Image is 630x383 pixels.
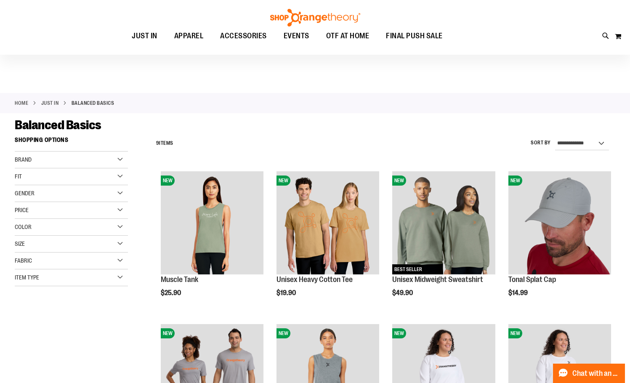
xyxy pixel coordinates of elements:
[508,328,522,338] span: NEW
[572,370,620,378] span: Chat with an Expert
[392,289,414,297] span: $49.90
[392,176,406,186] span: NEW
[508,289,529,297] span: $14.99
[276,176,290,186] span: NEW
[161,171,263,274] img: Muscle Tank
[123,27,166,45] a: JUST IN
[504,167,615,318] div: product
[269,9,362,27] img: Shop Orangetheory
[272,167,383,318] div: product
[508,275,556,284] a: Tonal Splat Cap
[161,176,175,186] span: NEW
[15,240,25,247] span: Size
[15,118,101,132] span: Balanced Basics
[508,171,611,275] a: Product image for Grey Tonal Splat CapNEW
[161,328,175,338] span: NEW
[157,167,268,318] div: product
[392,264,424,274] span: BEST SELLER
[276,171,379,275] a: Unisex Heavy Cotton TeeNEW
[392,328,406,338] span: NEW
[15,99,28,107] a: Home
[15,133,128,152] strong: Shopping Options
[531,139,551,146] label: Sort By
[392,171,495,274] img: Unisex Midweight Sweatshirt
[508,176,522,186] span: NEW
[15,173,22,180] span: Fit
[41,99,59,107] a: JUST IN
[15,274,39,281] span: Item Type
[161,171,263,275] a: Muscle TankNEW
[220,27,267,45] span: ACCESSORIES
[392,171,495,275] a: Unisex Midweight SweatshirtNEWBEST SELLER
[15,207,29,213] span: Price
[15,156,32,163] span: Brand
[276,275,353,284] a: Unisex Heavy Cotton Tee
[212,27,275,46] a: ACCESSORIES
[174,27,204,45] span: APPAREL
[318,27,378,46] a: OTF AT HOME
[386,27,443,45] span: FINAL PUSH SALE
[276,328,290,338] span: NEW
[166,27,212,46] a: APPAREL
[156,137,173,150] h2: Items
[275,27,318,46] a: EVENTS
[392,275,483,284] a: Unisex Midweight Sweatshirt
[276,289,297,297] span: $19.90
[156,140,159,146] span: 9
[276,171,379,274] img: Unisex Heavy Cotton Tee
[284,27,309,45] span: EVENTS
[15,190,35,197] span: Gender
[15,223,32,230] span: Color
[15,257,32,264] span: Fabric
[377,27,451,46] a: FINAL PUSH SALE
[326,27,369,45] span: OTF AT HOME
[161,289,182,297] span: $25.90
[508,171,611,274] img: Product image for Grey Tonal Splat Cap
[553,364,625,383] button: Chat with an Expert
[388,167,499,318] div: product
[132,27,157,45] span: JUST IN
[161,275,198,284] a: Muscle Tank
[72,99,114,107] strong: Balanced Basics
